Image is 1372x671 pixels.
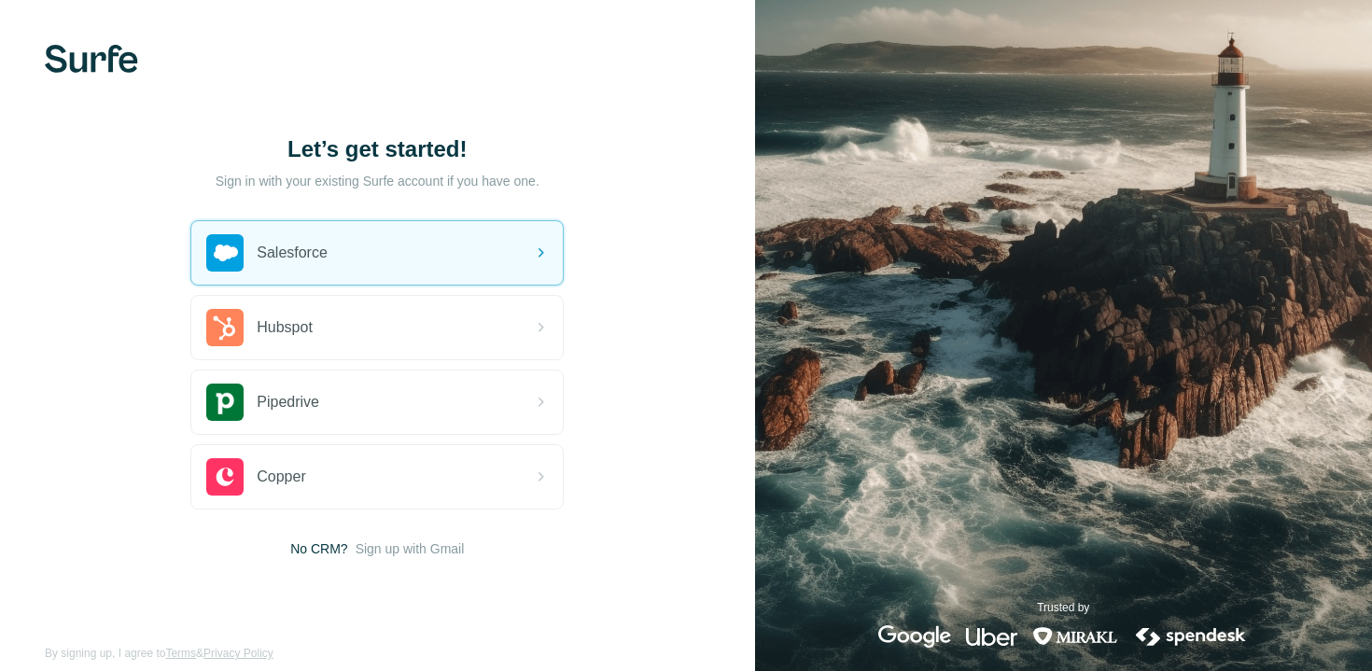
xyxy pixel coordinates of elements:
[45,645,273,662] span: By signing up, I agree to &
[1037,599,1089,616] p: Trusted by
[1032,625,1118,648] img: mirakl's logo
[966,625,1017,648] img: uber's logo
[206,309,244,346] img: hubspot's logo
[203,647,273,660] a: Privacy Policy
[257,391,319,413] span: Pipedrive
[45,45,138,73] img: Surfe's logo
[257,242,328,264] span: Salesforce
[290,539,347,558] span: No CRM?
[165,647,196,660] a: Terms
[257,316,313,339] span: Hubspot
[206,234,244,272] img: salesforce's logo
[257,466,305,488] span: Copper
[206,458,244,496] img: copper's logo
[216,172,539,190] p: Sign in with your existing Surfe account if you have one.
[1133,625,1249,648] img: spendesk's logo
[356,539,465,558] button: Sign up with Gmail
[206,384,244,421] img: pipedrive's logo
[190,134,564,164] h1: Let’s get started!
[878,625,951,648] img: google's logo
